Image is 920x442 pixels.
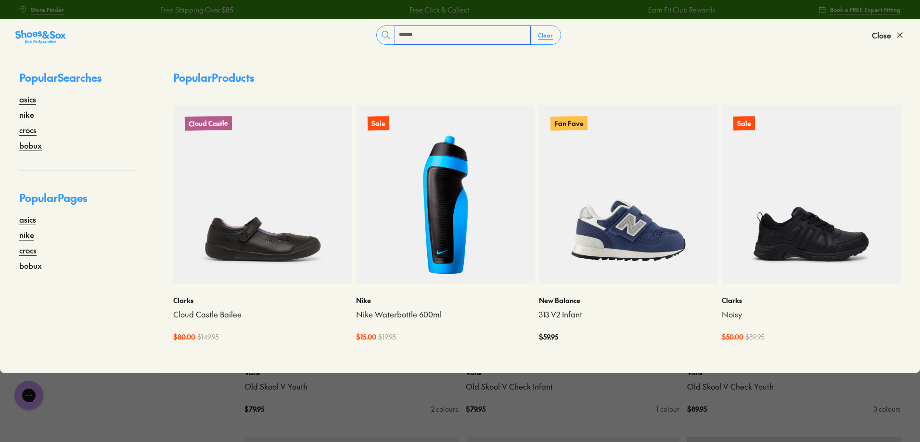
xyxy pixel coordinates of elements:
[173,105,352,284] a: Cloud Castle
[15,29,66,45] img: SNS_Logo_Responsive.svg
[19,70,135,93] p: Popular Searches
[733,116,755,131] p: Sale
[466,404,486,414] span: $ 79.95
[539,309,718,320] a: 313 V2 Infant
[687,381,901,392] a: Old Skool V Check Youth
[173,70,254,86] p: Popular Products
[19,139,42,151] a: bobux
[19,244,37,256] a: crocs
[647,5,715,15] a: Earn Fit Club Rewards
[19,1,64,18] a: Store Finder
[687,404,707,414] span: $ 89.95
[185,116,232,131] p: Cloud Castle
[466,381,679,392] a: Old Skool V Check Infant
[173,332,195,342] span: $ 80.00
[722,309,901,320] a: Noisy
[19,229,34,240] a: nike
[368,116,389,131] p: Sale
[818,1,901,18] a: Book a FREE Expert Fitting
[745,332,765,342] span: $ 89.95
[19,93,36,105] a: asics
[173,309,352,320] a: Cloud Castle Bailee
[10,378,48,413] iframe: Gorgias live chat messenger
[722,332,743,342] span: $ 50.00
[19,190,135,214] p: Popular Pages
[656,404,679,414] div: 1 colour
[550,116,588,130] p: Fan Fave
[539,295,718,305] p: New Balance
[244,381,458,392] a: Old Skool V Youth
[874,404,901,414] div: 3 colours
[19,214,36,225] a: asics
[539,332,558,342] span: $ 59.95
[378,332,396,342] span: $ 19.95
[356,309,535,320] a: Nike Waterbottle 600ml
[872,29,891,41] span: Close
[409,5,468,15] a: Free Click & Collect
[356,295,535,305] p: Nike
[31,5,64,14] span: Store Finder
[722,105,901,284] a: Sale
[356,105,535,284] a: Sale
[19,124,37,136] a: crocs
[173,295,352,305] p: Clarks
[431,404,458,414] div: 2 colours
[722,295,901,305] p: Clarks
[830,5,901,14] span: Book a FREE Expert Fitting
[159,5,232,15] a: Free Shipping Over $85
[19,260,42,271] a: bobux
[19,109,34,120] a: nike
[15,27,66,43] a: Shoes &amp; Sox
[872,25,905,46] button: Close
[539,105,718,284] a: Fan Fave
[244,404,264,414] span: $ 79.95
[356,332,376,342] span: $ 15.00
[197,332,219,342] span: $ 149.95
[530,26,561,44] button: Clear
